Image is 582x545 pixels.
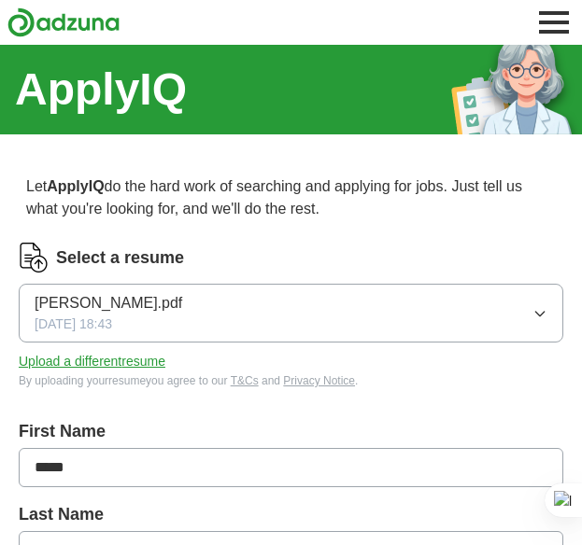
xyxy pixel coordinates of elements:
img: CV Icon [19,243,49,272]
strong: ApplyIQ [47,178,104,194]
a: T&Cs [231,374,259,387]
label: Select a resume [56,245,184,271]
div: By uploading your resume you agree to our and . [19,372,563,389]
button: [PERSON_NAME].pdf[DATE] 18:43 [19,284,563,342]
a: Privacy Notice [283,374,355,387]
span: [PERSON_NAME].pdf [35,292,182,314]
p: Let do the hard work of searching and applying for jobs. Just tell us what you're looking for, an... [19,168,563,228]
button: Upload a differentresume [19,352,165,371]
button: Toggle main navigation menu [533,2,575,43]
span: [DATE] 18:43 [35,314,112,334]
label: Last Name [19,502,563,527]
img: Adzuna logo [7,7,120,37]
h1: ApplyIQ [15,56,187,123]
label: First Name [19,419,563,444]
